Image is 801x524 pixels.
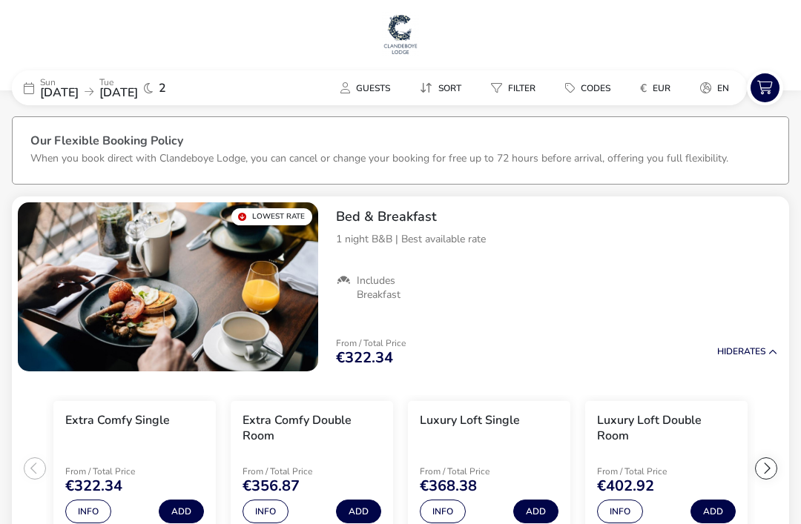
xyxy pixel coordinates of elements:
[336,339,406,348] p: From / Total Price
[653,82,670,94] span: EUR
[690,500,736,523] button: Add
[717,345,738,357] span: Hide
[243,467,369,476] p: From / Total Price
[40,84,79,101] span: [DATE]
[688,77,747,99] naf-pibe-menu-bar-item: en
[420,467,547,476] p: From / Total Price
[357,274,435,301] span: Includes Breakfast
[243,479,300,494] span: €356.87
[717,82,729,94] span: en
[479,77,553,99] naf-pibe-menu-bar-item: Filter
[99,78,138,87] p: Tue
[581,82,610,94] span: Codes
[18,202,318,371] swiper-slide: 1 / 1
[717,347,777,356] button: HideRates
[640,81,647,96] i: €
[408,77,473,99] button: Sort
[628,77,688,99] naf-pibe-menu-bar-item: €EUR
[508,82,535,94] span: Filter
[329,77,408,99] naf-pibe-menu-bar-item: Guests
[597,413,736,444] h3: Luxury Loft Double Room
[597,479,654,494] span: €402.92
[12,70,234,105] div: Sun[DATE]Tue[DATE]2
[65,479,122,494] span: €322.34
[65,500,111,523] button: Info
[159,82,166,94] span: 2
[438,82,461,94] span: Sort
[688,77,741,99] button: en
[324,196,789,314] div: Bed & Breakfast1 night B&B | Best available rateIncludes Breakfast
[420,500,466,523] button: Info
[336,351,393,365] span: €322.34
[597,467,724,476] p: From / Total Price
[30,151,728,165] p: When you book direct with Clandeboye Lodge, you can cancel or change your booking for free up to ...
[231,208,312,225] div: Lowest Rate
[382,12,419,56] img: Main Website
[597,500,643,523] button: Info
[553,77,622,99] button: Codes
[479,77,547,99] button: Filter
[65,467,192,476] p: From / Total Price
[329,77,402,99] button: Guests
[553,77,628,99] naf-pibe-menu-bar-item: Codes
[356,82,390,94] span: Guests
[420,413,520,428] h3: Luxury Loft Single
[628,77,682,99] button: €EUR
[159,500,204,523] button: Add
[243,500,289,523] button: Info
[30,135,771,150] h3: Our Flexible Booking Policy
[243,413,381,444] h3: Extra Comfy Double Room
[336,500,381,523] button: Add
[336,231,777,247] p: 1 night B&B | Best available rate
[408,77,479,99] naf-pibe-menu-bar-item: Sort
[99,84,138,101] span: [DATE]
[336,208,777,225] h2: Bed & Breakfast
[420,479,477,494] span: €368.38
[40,78,79,87] p: Sun
[513,500,558,523] button: Add
[65,413,170,428] h3: Extra Comfy Single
